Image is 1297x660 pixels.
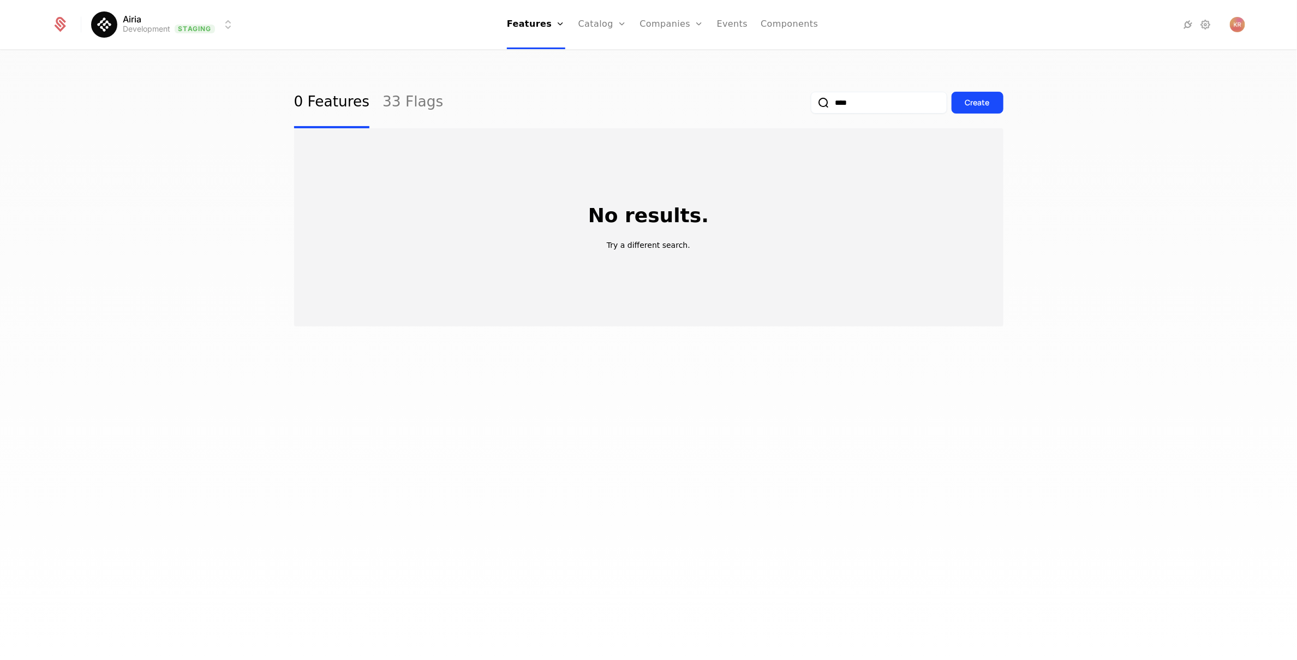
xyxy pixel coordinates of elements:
[607,240,690,251] p: Try a different search.
[1230,17,1245,32] button: Open user button
[294,77,370,128] a: 0 Features
[94,13,234,37] button: Select environment
[965,97,990,108] div: Create
[123,23,170,34] div: Development
[123,15,141,23] span: Airia
[1182,18,1195,31] a: Integrations
[1199,18,1212,31] a: Settings
[1230,17,1245,32] img: Katrina Reddy
[175,25,214,33] span: Staging
[588,205,709,227] p: No results.
[91,11,117,38] img: Airia
[382,77,443,128] a: 33 Flags
[952,92,1003,114] button: Create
